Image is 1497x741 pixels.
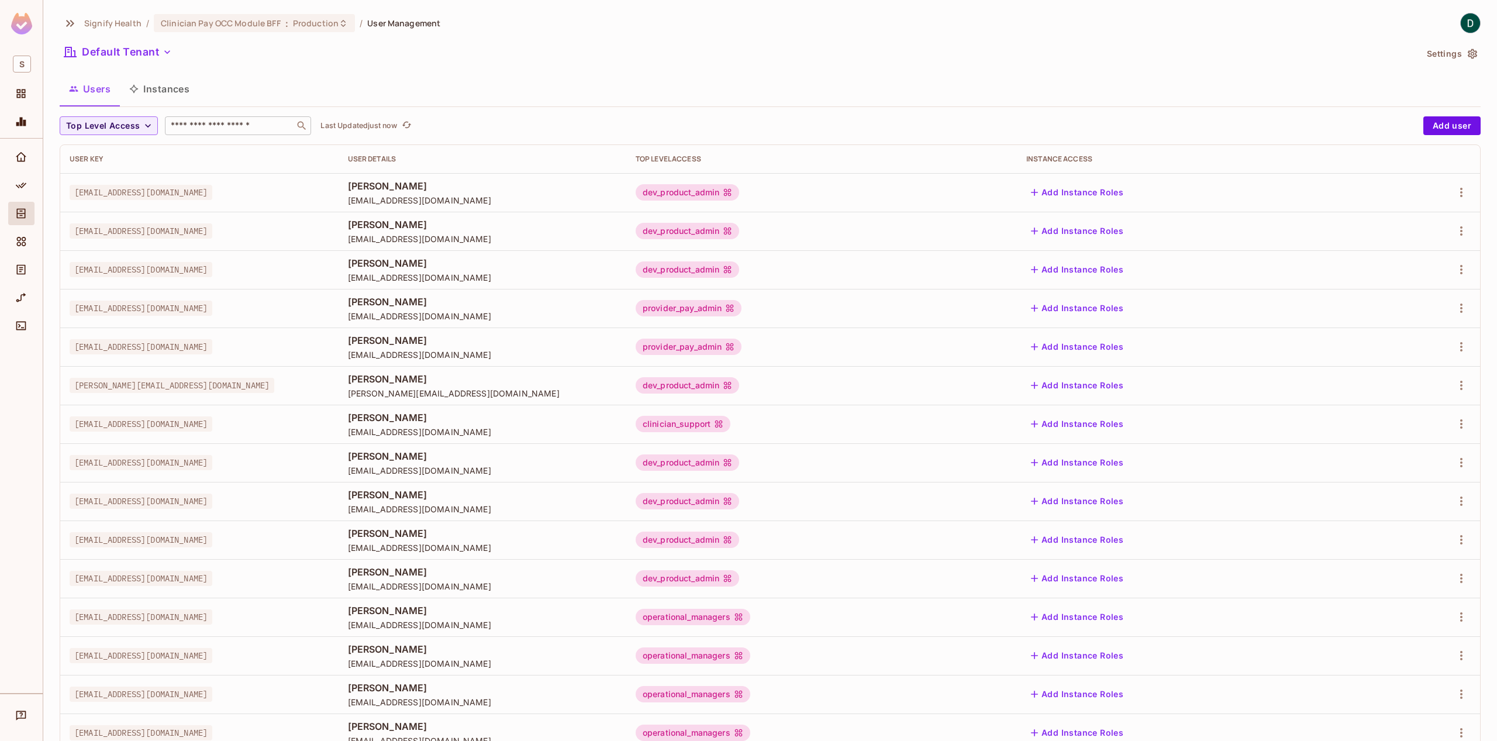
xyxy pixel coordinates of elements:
div: operational_managers [636,609,750,625]
span: [PERSON_NAME] [348,218,617,231]
div: operational_managers [636,686,750,702]
span: [EMAIL_ADDRESS][DOMAIN_NAME] [70,571,212,586]
button: Add Instance Roles [1026,299,1128,318]
img: SReyMgAAAABJRU5ErkJggg== [11,13,32,35]
span: [EMAIL_ADDRESS][DOMAIN_NAME] [348,195,617,206]
span: [PERSON_NAME][EMAIL_ADDRESS][DOMAIN_NAME] [70,378,274,393]
span: [EMAIL_ADDRESS][DOMAIN_NAME] [70,648,212,663]
div: User Key [70,154,329,164]
span: [EMAIL_ADDRESS][DOMAIN_NAME] [348,658,617,669]
div: URL Mapping [8,286,35,309]
span: Click to refresh data [397,119,413,133]
div: dev_product_admin [636,184,740,201]
span: User Management [367,18,440,29]
span: S [13,56,31,73]
div: dev_product_admin [636,261,740,278]
span: [PERSON_NAME] [348,450,617,463]
button: Add Instance Roles [1026,337,1128,356]
div: dev_product_admin [636,493,740,509]
button: Users [60,74,120,104]
span: [PERSON_NAME] [348,566,617,578]
span: the active workspace [84,18,142,29]
div: Workspace: Signify Health [8,51,35,77]
button: Add Instance Roles [1026,376,1128,395]
div: Projects [8,82,35,105]
span: refresh [402,120,412,132]
span: [EMAIL_ADDRESS][DOMAIN_NAME] [70,532,212,547]
button: Instances [120,74,199,104]
span: [EMAIL_ADDRESS][DOMAIN_NAME] [70,301,212,316]
span: Top Level Access [66,119,140,133]
span: [PERSON_NAME] [348,488,617,501]
span: [PERSON_NAME] [348,334,617,347]
button: Add user [1423,116,1481,135]
div: Help & Updates [8,704,35,727]
span: [PERSON_NAME] [348,257,617,270]
span: [PERSON_NAME] [348,411,617,424]
button: Add Instance Roles [1026,530,1128,549]
span: [EMAIL_ADDRESS][DOMAIN_NAME] [348,426,617,437]
span: : [285,19,289,28]
button: Add Instance Roles [1026,183,1128,202]
button: Add Instance Roles [1026,260,1128,279]
span: [PERSON_NAME] [348,604,617,617]
div: dev_product_admin [636,223,740,239]
span: [PERSON_NAME] [348,295,617,308]
img: Dylan Gillespie [1461,13,1480,33]
div: dev_product_admin [636,454,740,471]
span: [EMAIL_ADDRESS][DOMAIN_NAME] [70,687,212,702]
div: User Details [348,154,617,164]
div: provider_pay_admin [636,339,742,355]
button: Add Instance Roles [1026,685,1128,704]
span: [EMAIL_ADDRESS][DOMAIN_NAME] [348,697,617,708]
span: [PERSON_NAME] [348,681,617,694]
div: Directory [8,202,35,225]
div: Top Level Access [636,154,1008,164]
button: Add Instance Roles [1026,222,1128,240]
span: Clinician Pay OCC Module BFF [161,18,281,29]
span: [EMAIL_ADDRESS][DOMAIN_NAME] [70,185,212,200]
span: [EMAIL_ADDRESS][DOMAIN_NAME] [70,416,212,432]
span: [EMAIL_ADDRESS][DOMAIN_NAME] [348,465,617,476]
span: [EMAIL_ADDRESS][DOMAIN_NAME] [70,455,212,470]
li: / [146,18,149,29]
span: [EMAIL_ADDRESS][DOMAIN_NAME] [348,349,617,360]
span: [EMAIL_ADDRESS][DOMAIN_NAME] [70,339,212,354]
span: [EMAIL_ADDRESS][DOMAIN_NAME] [70,725,212,740]
span: [PERSON_NAME] [348,643,617,656]
div: Instance Access [1026,154,1361,164]
span: [EMAIL_ADDRESS][DOMAIN_NAME] [348,272,617,283]
div: clinician_support [636,416,731,432]
button: Settings [1422,44,1481,63]
span: [EMAIL_ADDRESS][DOMAIN_NAME] [70,223,212,239]
div: Monitoring [8,110,35,133]
span: [EMAIL_ADDRESS][DOMAIN_NAME] [70,609,212,625]
span: [PERSON_NAME] [348,180,617,192]
button: Add Instance Roles [1026,608,1128,626]
button: Default Tenant [60,43,177,61]
div: Policy [8,174,35,197]
span: [PERSON_NAME] [348,720,617,733]
div: Elements [8,230,35,253]
div: dev_product_admin [636,570,740,587]
span: [EMAIL_ADDRESS][DOMAIN_NAME] [348,233,617,244]
span: [EMAIL_ADDRESS][DOMAIN_NAME] [348,542,617,553]
div: Audit Log [8,258,35,281]
button: Add Instance Roles [1026,415,1128,433]
span: [EMAIL_ADDRESS][DOMAIN_NAME] [70,494,212,509]
button: Top Level Access [60,116,158,135]
span: [EMAIL_ADDRESS][DOMAIN_NAME] [70,262,212,277]
div: dev_product_admin [636,532,740,548]
span: [EMAIL_ADDRESS][DOMAIN_NAME] [348,619,617,630]
button: Add Instance Roles [1026,646,1128,665]
span: [PERSON_NAME] [348,373,617,385]
span: [EMAIL_ADDRESS][DOMAIN_NAME] [348,581,617,592]
span: [EMAIL_ADDRESS][DOMAIN_NAME] [348,504,617,515]
span: Production [293,18,339,29]
div: operational_managers [636,725,750,741]
span: [PERSON_NAME][EMAIL_ADDRESS][DOMAIN_NAME] [348,388,617,399]
button: Add Instance Roles [1026,492,1128,511]
div: dev_product_admin [636,377,740,394]
div: Connect [8,314,35,337]
button: refresh [399,119,413,133]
